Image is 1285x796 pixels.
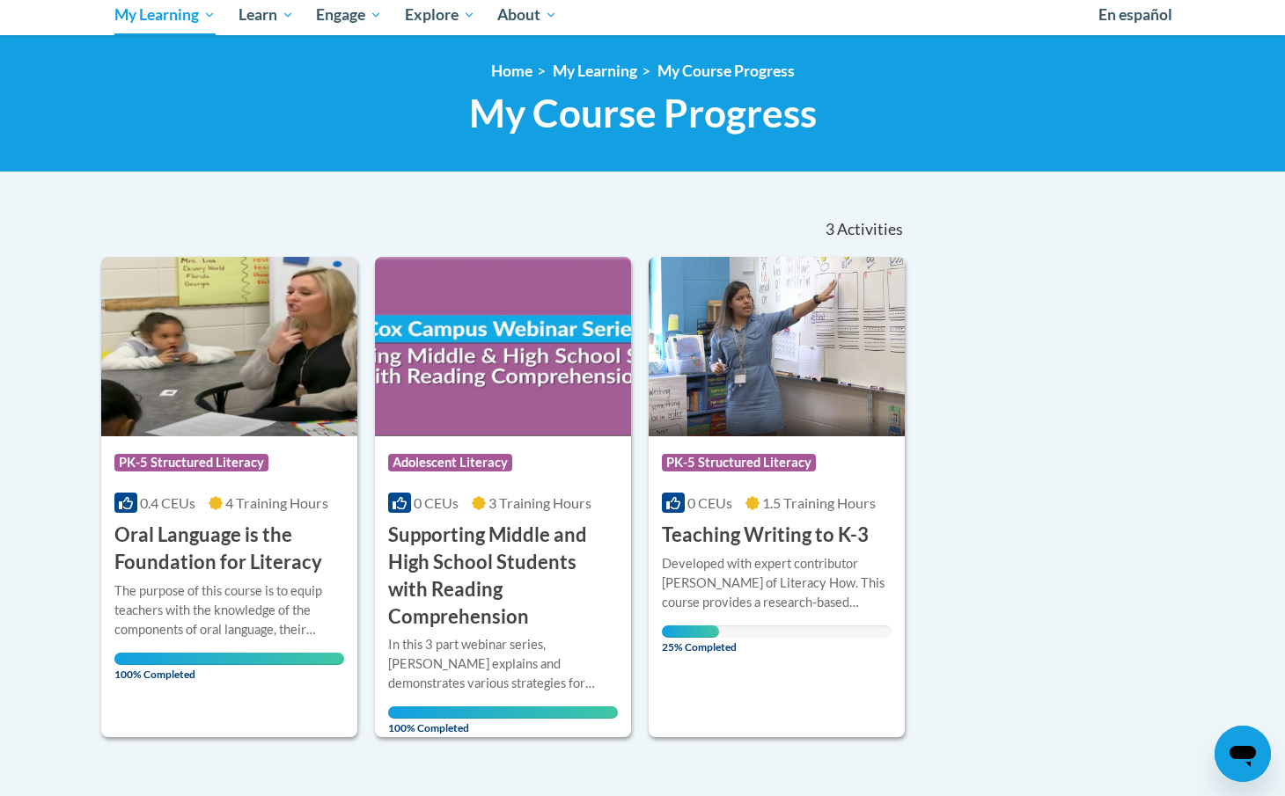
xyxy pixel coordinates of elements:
[497,4,557,26] span: About
[114,653,344,665] div: Your progress
[405,4,475,26] span: Explore
[469,90,817,136] span: My Course Progress
[649,257,905,436] img: Course Logo
[662,454,816,471] span: PK-5 Structured Literacy
[762,494,876,511] span: 1.5 Training Hours
[388,635,618,693] div: In this 3 part webinar series, [PERSON_NAME] explains and demonstrates various strategies for tea...
[662,625,719,654] span: 25% Completed
[1098,5,1172,24] span: En español
[662,522,869,549] h3: Teaching Writing to K-3
[662,625,719,638] div: Your progress
[837,220,903,239] span: Activities
[375,257,631,737] a: Course LogoAdolescent Literacy0 CEUs3 Training Hours Supporting Middle and High School Students w...
[114,581,344,639] div: The purpose of this course is to equip teachers with the knowledge of the components of oral lang...
[101,257,357,737] a: Course LogoPK-5 Structured Literacy0.4 CEUs4 Training Hours Oral Language is the Foundation for L...
[114,454,268,471] span: PK-5 Structured Literacy
[553,62,637,80] a: My Learning
[826,220,834,239] span: 3
[114,653,344,681] span: 100% Completed
[388,522,618,630] h3: Supporting Middle and High School Students with Reading Comprehension
[101,257,357,436] img: Course Logo
[491,62,532,80] a: Home
[225,494,328,511] span: 4 Training Hours
[388,706,618,719] div: Your progress
[388,454,512,471] span: Adolescent Literacy
[239,4,294,26] span: Learn
[687,494,732,511] span: 0 CEUs
[114,4,216,26] span: My Learning
[140,494,195,511] span: 0.4 CEUs
[488,494,591,511] span: 3 Training Hours
[657,62,795,80] a: My Course Progress
[1215,726,1271,782] iframe: Button to launch messaging window
[662,554,892,612] div: Developed with expert contributor [PERSON_NAME] of Literacy How. This course provides a research-...
[388,706,618,734] span: 100% Completed
[114,522,344,576] h3: Oral Language is the Foundation for Literacy
[414,494,459,511] span: 0 CEUs
[375,257,631,436] img: Course Logo
[316,4,382,26] span: Engage
[649,257,905,737] a: Course LogoPK-5 Structured Literacy0 CEUs1.5 Training Hours Teaching Writing to K-3Developed with...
